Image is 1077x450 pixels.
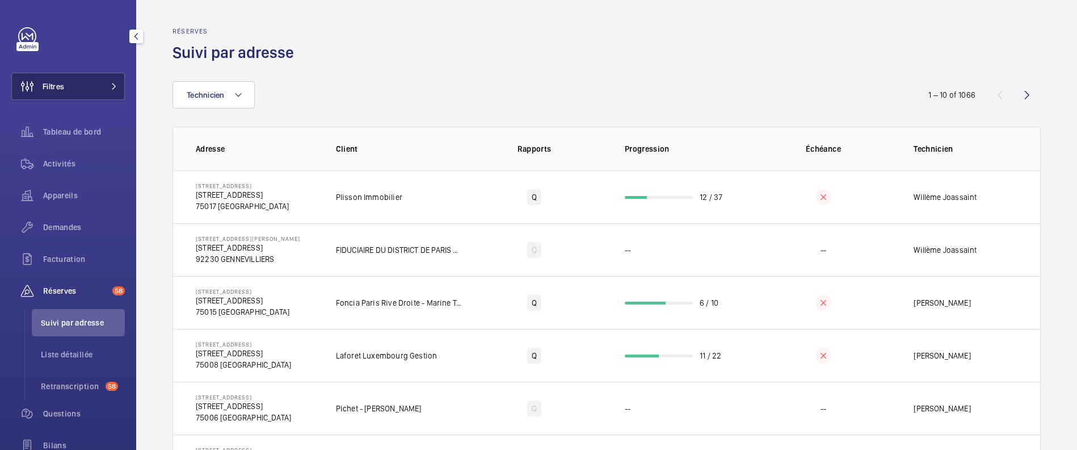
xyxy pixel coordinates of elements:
[41,349,125,360] span: Liste détaillée
[821,403,826,414] p: --
[43,222,125,233] span: Demandes
[196,143,318,155] p: Adresse
[43,158,125,169] span: Activités
[700,191,722,203] p: 12 / 37
[527,348,541,364] div: Q
[914,297,970,309] p: [PERSON_NAME]
[196,359,291,370] p: 75008 [GEOGRAPHIC_DATA]
[336,244,462,256] p: FIDUCIAIRE DU DISTRICT DE PARIS FDP
[928,89,975,101] div: 1 – 10 of 1066
[187,90,225,99] span: Technicien
[196,401,291,412] p: [STREET_ADDRESS]
[173,42,301,63] h1: Suivi par adresse
[527,295,541,311] div: Q
[196,242,300,253] p: [STREET_ADDRESS]
[43,253,125,265] span: Facturation
[112,286,125,295] span: 58
[470,143,599,155] p: Rapports
[336,191,402,203] p: Plisson Immobilier
[625,244,630,256] p: --
[625,143,751,155] p: Progression
[43,285,108,297] span: Réserves
[914,143,1017,155] p: Technicien
[196,341,291,348] p: [STREET_ADDRESS]
[196,306,289,318] p: 75015 [GEOGRAPHIC_DATA]
[700,350,721,361] p: 11 / 22
[196,253,300,265] p: 92230 GENNEVILLIERS
[196,412,291,423] p: 75006 [GEOGRAPHIC_DATA]
[196,295,289,306] p: [STREET_ADDRESS]
[196,201,289,212] p: 75017 [GEOGRAPHIC_DATA]
[196,394,291,401] p: [STREET_ADDRESS]
[173,27,301,35] h2: Réserves
[700,297,718,309] p: 6 / 10
[173,81,255,109] button: Technicien
[106,382,118,391] span: 58
[196,288,289,295] p: [STREET_ADDRESS]
[914,350,970,361] p: [PERSON_NAME]
[43,190,125,201] span: Appareils
[527,189,541,205] div: Q
[196,189,289,201] p: [STREET_ADDRESS]
[759,143,888,155] p: Échéance
[196,348,291,359] p: [STREET_ADDRESS]
[336,297,462,309] p: Foncia Paris Rive Droite - Marine Tassie
[336,403,422,414] p: Pichet - [PERSON_NAME]
[43,126,125,137] span: Tableau de bord
[527,242,541,258] div: Q
[41,381,101,392] span: Retranscription
[43,408,125,419] span: Questions
[336,143,462,155] p: Client
[914,403,970,414] p: [PERSON_NAME]
[914,244,977,256] p: Willème Joassaint
[41,317,125,328] span: Suivi par adresse
[527,401,541,416] div: Q
[821,244,826,256] p: --
[11,73,125,100] button: Filtres
[196,182,289,189] p: [STREET_ADDRESS]
[43,81,64,92] span: Filtres
[336,350,437,361] p: Laforet Luxembourg Gestion
[914,191,977,203] p: Willème Joassaint
[625,403,630,414] p: --
[196,235,300,242] p: [STREET_ADDRESS][PERSON_NAME]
